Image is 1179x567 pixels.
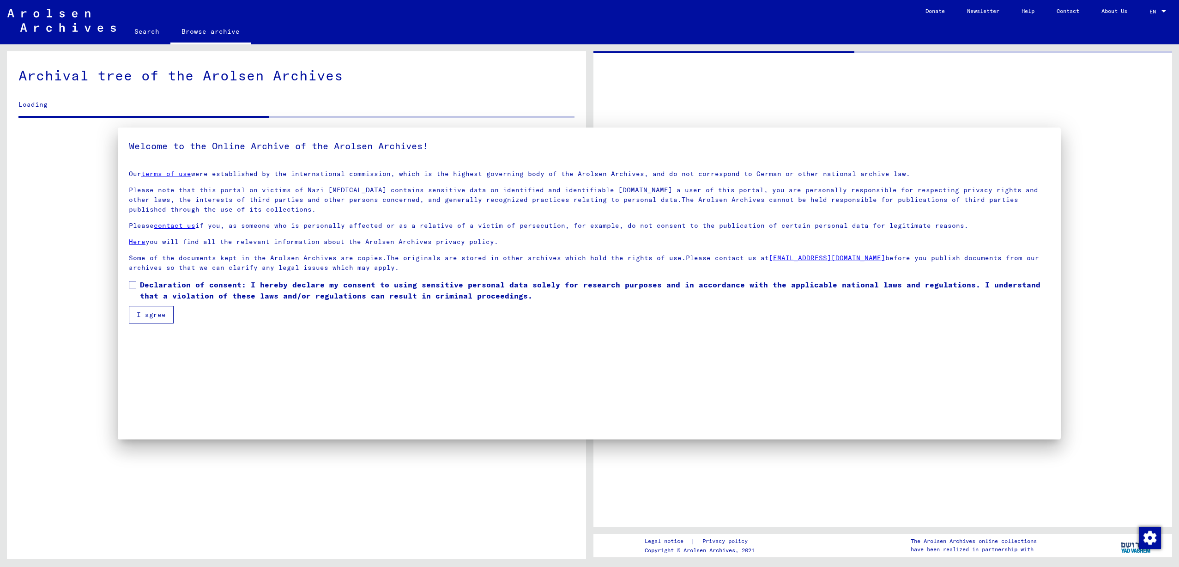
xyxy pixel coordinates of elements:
[129,221,1050,231] p: Please if you, as someone who is personally affected or as a relative of a victim of persecution,...
[141,170,191,178] a: terms of use
[129,306,174,323] button: I agree
[154,221,195,230] a: contact us
[129,253,1050,273] p: Some of the documents kept in the Arolsen Archives are copies.The originals are stored in other a...
[129,139,1050,153] h5: Welcome to the Online Archive of the Arolsen Archives!
[129,237,1050,247] p: you will find all the relevant information about the Arolsen Archives privacy policy.
[129,238,145,246] a: Here
[769,254,885,262] a: [EMAIL_ADDRESS][DOMAIN_NAME]
[129,185,1050,214] p: Please note that this portal on victims of Nazi [MEDICAL_DATA] contains sensitive data on identif...
[129,169,1050,179] p: Our were established by the international commission, which is the highest governing body of the ...
[1139,527,1161,549] img: Change consent
[140,279,1050,301] span: Declaration of consent: I hereby declare my consent to using sensitive personal data solely for r...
